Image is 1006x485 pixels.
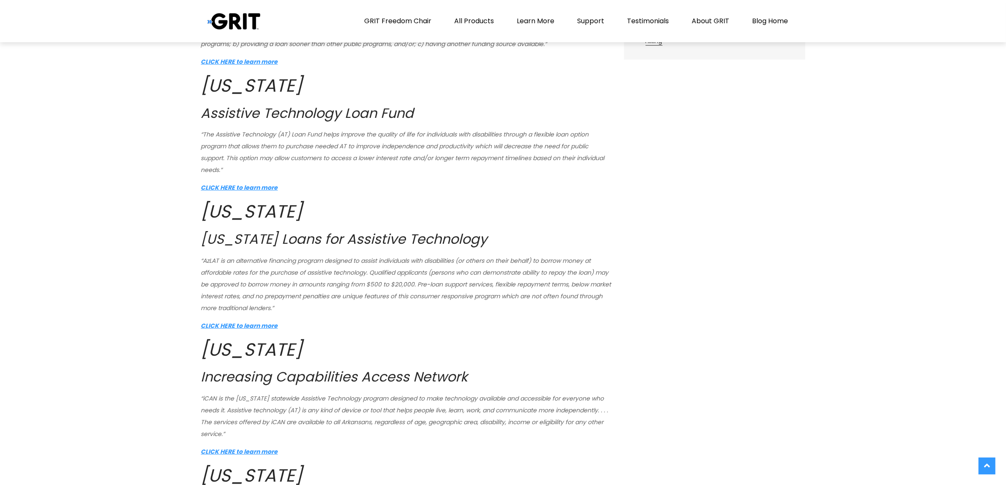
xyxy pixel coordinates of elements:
[201,447,278,456] a: CLICK HERE to learn more
[201,322,278,330] a: CLICK HERE to learn more
[201,337,303,362] span: [US_STATE]
[201,130,605,174] span: “The Assistive Technology (AT) Loan Fund helps improve the quality of life for individuals with d...
[201,256,611,312] span: “AzLAT is an alternative financing program designed to assist individuals with disabilities (or o...
[201,229,488,248] span: [US_STATE] Loans for Assistive Technology
[201,394,608,438] span: “iCAN is the [US_STATE] statewide Assistive Technology program designed to make technology availa...
[201,73,303,98] span: [US_STATE]
[201,367,468,386] span: Increasing Capabilities Access Network
[201,57,278,66] a: CLICK HERE to learn more
[201,199,303,224] span: [US_STATE]
[201,183,278,192] a: CLICK HERE to learn more
[201,104,414,123] span: Assistive Technology Loan Fund
[207,13,260,30] img: Grit Blog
